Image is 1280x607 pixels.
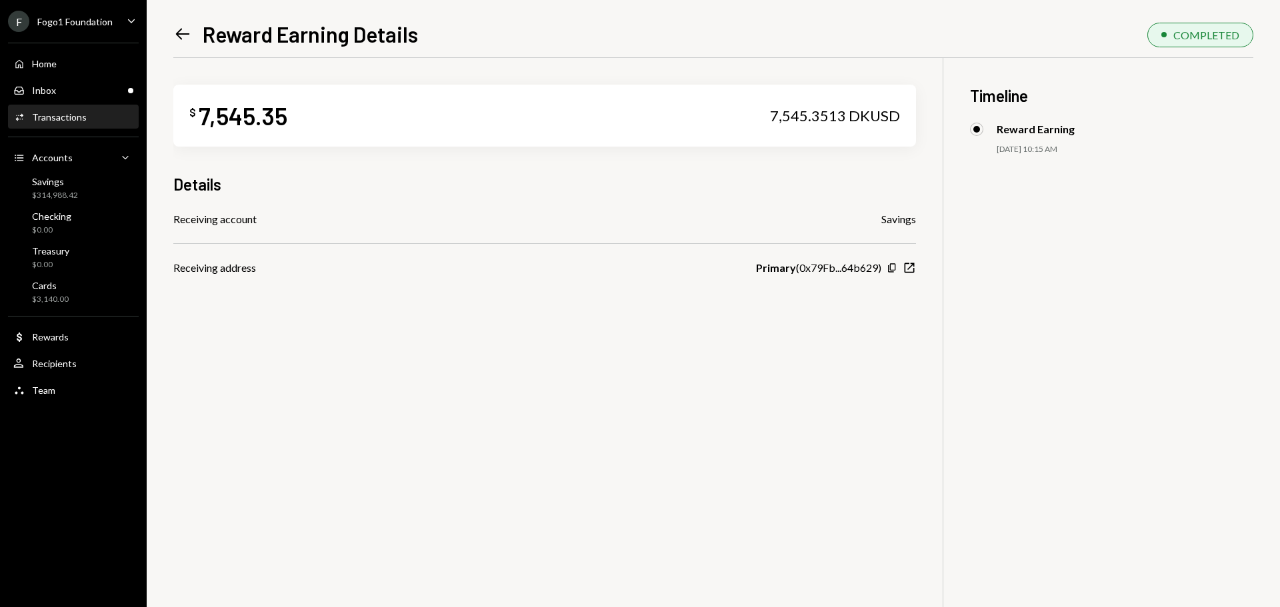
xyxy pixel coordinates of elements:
div: Inbox [32,85,56,96]
div: Transactions [32,111,87,123]
div: $0.00 [32,225,71,236]
b: Primary [756,260,796,276]
div: Receiving address [173,260,256,276]
div: $0.00 [32,259,69,271]
a: Rewards [8,324,139,348]
a: Savings$314,988.42 [8,172,139,204]
div: Accounts [32,152,73,163]
h3: Timeline [970,85,1253,107]
div: Team [32,384,55,396]
div: Savings [32,176,78,187]
a: Accounts [8,145,139,169]
a: Treasury$0.00 [8,241,139,273]
div: Checking [32,211,71,222]
a: Team [8,378,139,402]
div: Fogo1 Foundation [37,16,113,27]
div: COMPLETED [1173,29,1239,41]
div: 7,545.35 [199,101,287,131]
div: $3,140.00 [32,294,69,305]
div: Receiving account [173,211,257,227]
a: Checking$0.00 [8,207,139,239]
div: F [8,11,29,32]
div: 7,545.3513 DKUSD [770,107,900,125]
a: Transactions [8,105,139,129]
div: Rewards [32,331,69,342]
a: Inbox [8,78,139,102]
div: Cards [32,280,69,291]
div: Reward Earning [997,123,1075,135]
h3: Details [173,173,221,195]
div: [DATE] 10:15 AM [997,144,1253,155]
div: Savings [881,211,916,227]
h1: Reward Earning Details [203,21,418,47]
div: $314,988.42 [32,190,78,201]
div: $ [189,106,196,119]
div: ( 0x79Fb...64b629 ) [756,260,881,276]
div: Treasury [32,245,69,257]
div: Home [32,58,57,69]
a: Recipients [8,351,139,375]
a: Home [8,51,139,75]
div: Recipients [32,358,77,369]
a: Cards$3,140.00 [8,276,139,308]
